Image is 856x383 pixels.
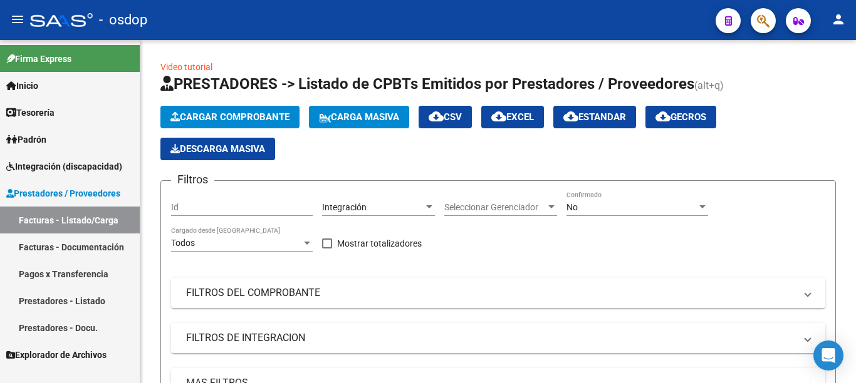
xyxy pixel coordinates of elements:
[6,106,55,120] span: Tesorería
[481,106,544,128] button: EXCEL
[171,323,825,353] mat-expansion-panel-header: FILTROS DE INTEGRACION
[170,111,290,123] span: Cargar Comprobante
[694,79,724,91] span: (alt+q)
[655,111,706,123] span: Gecros
[319,111,399,123] span: Carga Masiva
[655,109,671,124] mat-icon: cloud_download
[444,202,546,213] span: Seleccionar Gerenciador
[160,138,275,160] app-download-masive: Descarga masiva de comprobantes (adjuntos)
[186,331,795,345] mat-panel-title: FILTROS DE INTEGRACION
[171,278,825,308] mat-expansion-panel-header: FILTROS DEL COMPROBANTE
[563,111,626,123] span: Estandar
[160,62,212,72] a: Video tutorial
[6,348,107,362] span: Explorador de Archivos
[6,186,120,200] span: Prestadores / Proveedores
[813,340,843,370] div: Open Intercom Messenger
[419,106,472,128] button: CSV
[160,138,275,160] button: Descarga Masiva
[6,79,38,93] span: Inicio
[563,109,578,124] mat-icon: cloud_download
[553,106,636,128] button: Estandar
[171,171,214,188] h3: Filtros
[645,106,716,128] button: Gecros
[6,52,71,66] span: Firma Express
[429,111,462,123] span: CSV
[99,6,147,34] span: - osdop
[491,109,506,124] mat-icon: cloud_download
[566,202,578,212] span: No
[10,12,25,27] mat-icon: menu
[6,160,122,173] span: Integración (discapacidad)
[170,143,265,155] span: Descarga Masiva
[160,75,694,93] span: PRESTADORES -> Listado de CPBTs Emitidos por Prestadores / Proveedores
[337,236,422,251] span: Mostrar totalizadores
[491,111,534,123] span: EXCEL
[6,133,46,146] span: Padrón
[309,106,409,128] button: Carga Masiva
[160,106,300,128] button: Cargar Comprobante
[831,12,846,27] mat-icon: person
[186,286,795,300] mat-panel-title: FILTROS DEL COMPROBANTE
[429,109,444,124] mat-icon: cloud_download
[322,202,367,212] span: Integración
[171,238,195,248] span: Todos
